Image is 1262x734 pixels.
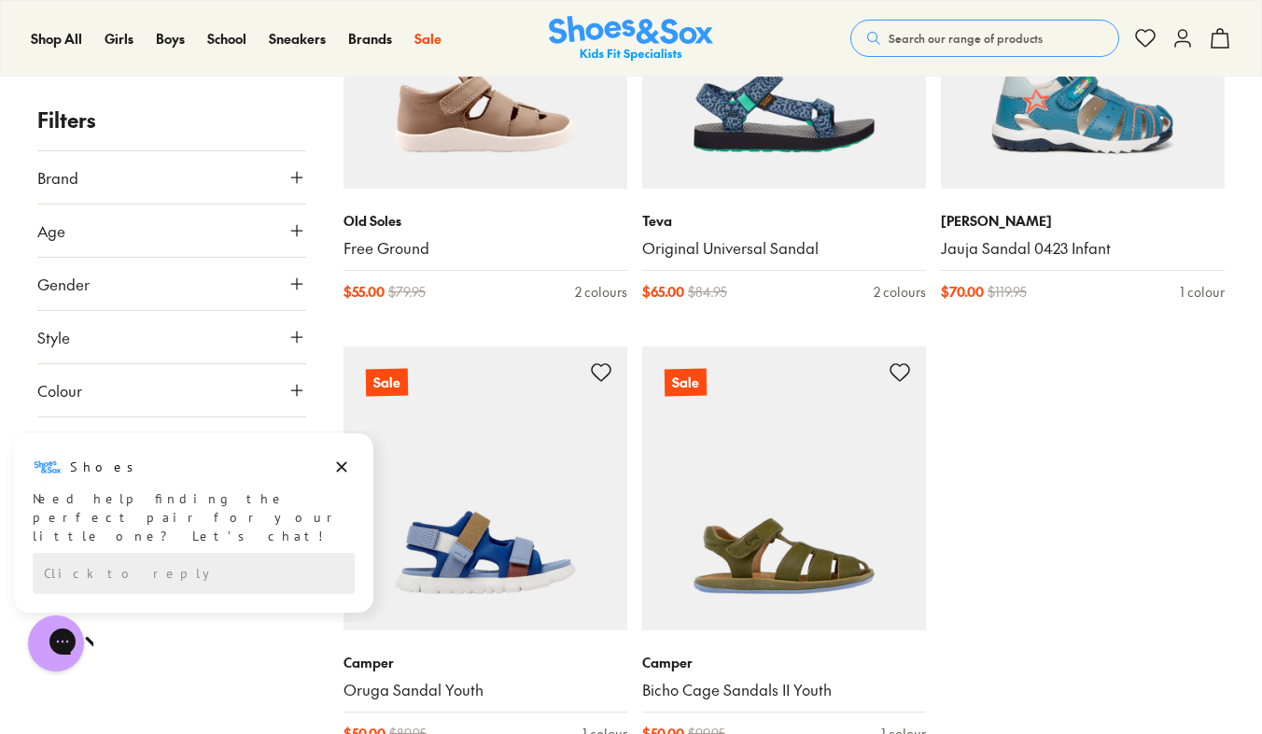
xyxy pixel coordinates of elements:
[549,16,713,62] a: Shoes & Sox
[37,273,90,295] span: Gender
[642,653,926,672] p: Camper
[269,29,326,48] span: Sneakers
[388,282,426,302] span: $ 79.95
[348,29,392,48] span: Brands
[941,211,1225,231] p: [PERSON_NAME]
[37,205,306,257] button: Age
[344,282,385,302] span: $ 55.00
[549,16,713,62] img: SNS_Logo_Responsive.svg
[344,680,627,700] a: Oruga Sandal Youth
[37,379,82,402] span: Colour
[156,29,185,48] span: Boys
[37,219,65,242] span: Age
[70,27,144,46] h3: Shoes
[688,282,727,302] span: $ 84.95
[37,105,306,135] p: Filters
[366,369,408,397] p: Sale
[105,29,133,49] a: Girls
[344,346,627,630] a: Sale
[156,29,185,49] a: Boys
[889,30,1043,47] span: Search our range of products
[1180,282,1225,302] div: 1 colour
[33,21,63,51] img: Shoes logo
[14,3,373,182] div: Campaign message
[575,282,627,302] div: 2 colours
[37,258,306,310] button: Gender
[19,609,93,678] iframe: Gorgias live chat messenger
[414,29,442,48] span: Sale
[348,29,392,49] a: Brands
[207,29,246,48] span: School
[33,122,355,163] div: Reply to the campaigns
[14,21,373,115] div: Message from Shoes. Need help finding the perfect pair for your little one? Let’s chat!
[37,151,306,204] button: Brand
[207,29,246,49] a: School
[37,326,70,348] span: Style
[642,282,684,302] span: $ 65.00
[642,211,926,231] p: Teva
[37,364,306,416] button: Colour
[414,29,442,49] a: Sale
[642,680,926,700] a: Bicho Cage Sandals II Youth
[31,29,82,49] a: Shop All
[37,417,306,470] button: Price
[37,166,78,189] span: Brand
[988,282,1027,302] span: $ 119.95
[642,238,926,259] a: Original Universal Sandal
[344,653,627,672] p: Camper
[31,29,82,48] span: Shop All
[37,311,306,363] button: Style
[344,211,627,231] p: Old Soles
[105,29,133,48] span: Girls
[941,238,1225,259] a: Jauja Sandal 0423 Infant
[941,282,984,302] span: $ 70.00
[33,59,355,115] div: Need help finding the perfect pair for your little one? Let’s chat!
[665,369,707,397] p: Sale
[329,23,355,49] button: Dismiss campaign
[269,29,326,49] a: Sneakers
[850,20,1119,57] button: Search our range of products
[874,282,926,302] div: 2 colours
[642,346,926,630] a: Sale
[344,238,627,259] a: Free Ground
